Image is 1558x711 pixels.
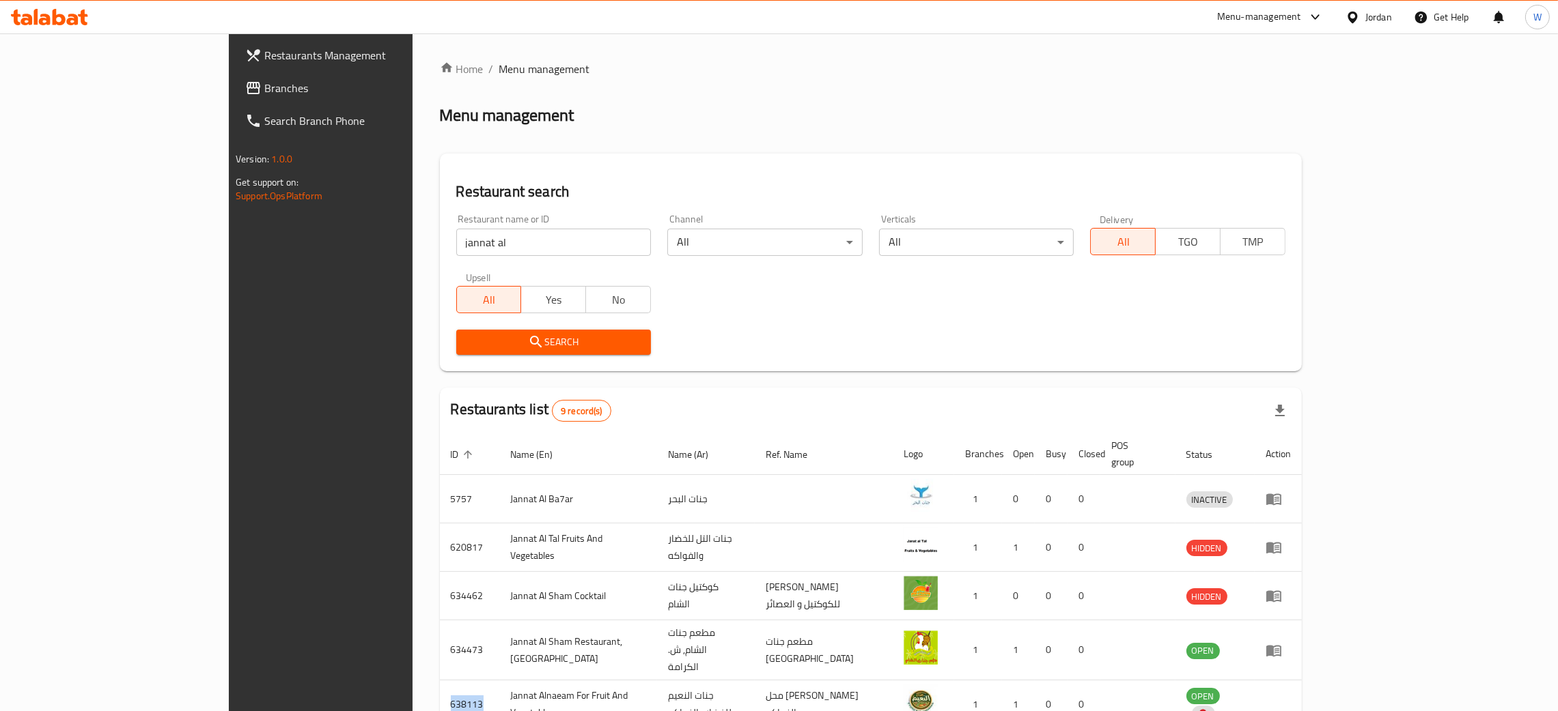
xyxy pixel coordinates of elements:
[1365,10,1392,25] div: Jordan
[500,620,657,680] td: Jannat Al Sham Restaurant, [GEOGRAPHIC_DATA]
[879,229,1074,256] div: All
[1255,433,1302,475] th: Action
[766,446,825,463] span: Ref. Name
[954,523,1002,572] td: 1
[954,620,1002,680] td: 1
[1533,10,1542,25] span: W
[1186,492,1233,508] span: INACTIVE
[1111,437,1158,470] span: POS group
[1068,523,1100,572] td: 0
[466,272,491,282] label: Upsell
[954,475,1002,523] td: 1
[904,576,938,610] img: Jannat Al Sham Cocktail
[1035,433,1068,475] th: Busy
[271,150,292,168] span: 1.0.0
[499,61,590,77] span: Menu management
[1220,228,1285,255] button: TMP
[585,286,651,313] button: No
[553,405,611,418] span: 9 record(s)
[500,523,657,572] td: Jannat Al Tal Fruits And Vegetables
[451,446,477,463] span: ID
[1002,475,1035,523] td: 0
[904,527,938,562] img: Jannat Al Tal Fruits And Vegetables
[1264,394,1296,427] div: Export file
[1068,475,1100,523] td: 0
[1002,620,1035,680] td: 1
[1035,475,1068,523] td: 0
[440,104,574,126] h2: Menu management
[1226,232,1280,252] span: TMP
[954,433,1002,475] th: Branches
[1100,214,1134,224] label: Delivery
[527,290,581,310] span: Yes
[1068,572,1100,620] td: 0
[657,523,755,572] td: جنات التل للخضار والفواكه
[1186,688,1220,704] span: OPEN
[657,620,755,680] td: مطعم جنات الشام, ش. الكرامة
[500,475,657,523] td: Jannat Al Ba7ar
[592,290,645,310] span: No
[520,286,586,313] button: Yes
[1035,620,1068,680] td: 0
[500,572,657,620] td: Jannat Al Sham Cocktail
[657,572,755,620] td: كوكتيل جنات الشام
[264,47,478,63] span: Restaurants Management
[462,290,516,310] span: All
[755,572,893,620] td: [PERSON_NAME] للكوكتيل و العصائر
[904,630,938,665] img: Jannat Al Sham Restaurant, Al Karameh St
[1266,642,1291,658] div: Menu
[1186,688,1220,704] div: OPEN
[467,334,641,351] span: Search
[657,475,755,523] td: جنات البحر
[234,72,489,104] a: Branches
[1266,491,1291,507] div: Menu
[234,39,489,72] a: Restaurants Management
[1186,643,1220,658] span: OPEN
[236,187,322,205] a: Support.OpsPlatform
[1155,228,1221,255] button: TGO
[1002,572,1035,620] td: 0
[1002,433,1035,475] th: Open
[1035,523,1068,572] td: 0
[1186,540,1227,556] div: HIDDEN
[1266,587,1291,604] div: Menu
[236,150,269,168] span: Version:
[489,61,494,77] li: /
[1161,232,1215,252] span: TGO
[1035,572,1068,620] td: 0
[1186,643,1220,659] div: OPEN
[456,286,522,313] button: All
[668,446,726,463] span: Name (Ar)
[1068,433,1100,475] th: Closed
[667,229,863,256] div: All
[904,479,938,513] img: Jannat Al Ba7ar
[1266,539,1291,555] div: Menu
[1096,232,1150,252] span: All
[456,229,652,256] input: Search for restaurant name or ID..
[234,104,489,137] a: Search Branch Phone
[236,173,298,191] span: Get support on:
[1186,589,1227,605] span: HIDDEN
[954,572,1002,620] td: 1
[1002,523,1035,572] td: 1
[1186,540,1227,556] span: HIDDEN
[1068,620,1100,680] td: 0
[511,446,571,463] span: Name (En)
[264,113,478,129] span: Search Branch Phone
[456,182,1285,202] h2: Restaurant search
[264,80,478,96] span: Branches
[1217,9,1301,25] div: Menu-management
[1090,228,1156,255] button: All
[1186,446,1231,463] span: Status
[451,399,611,422] h2: Restaurants list
[456,330,652,355] button: Search
[755,620,893,680] td: مطعم جنات [GEOGRAPHIC_DATA]
[893,433,954,475] th: Logo
[440,61,1302,77] nav: breadcrumb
